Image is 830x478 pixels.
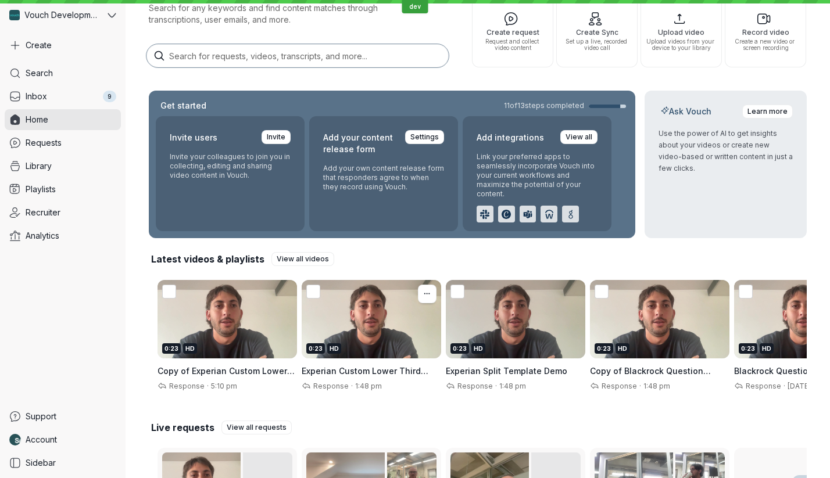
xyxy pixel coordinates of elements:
span: Analytics [26,230,59,242]
p: Use the power of AI to get insights about your videos or create new video-based or written conten... [659,128,793,174]
span: · [205,382,211,391]
a: Settings [405,130,444,144]
h2: Get started [158,100,209,112]
button: Vouch Development Team avatarVouch Development Team [5,5,121,26]
span: Create Sync [561,28,632,36]
div: 0:23 [595,343,613,354]
div: HD [760,343,774,354]
h2: Live requests [151,421,214,434]
span: Request and collect video content [477,38,548,51]
a: Search [5,63,121,84]
h2: Invite users [170,130,217,145]
a: View all requests [221,421,292,434]
span: Set up a live, recorded video call [561,38,632,51]
span: Response [311,382,349,390]
a: Learn more [742,105,793,118]
div: HD [471,343,485,354]
div: 9 [103,91,116,102]
span: Experian Custom Lower Third Demo [302,366,428,387]
a: Analytics [5,225,121,246]
span: 1:48 pm [355,382,382,390]
span: Recruiter [26,207,60,218]
p: Invite your colleagues to join you in collecting, editing and sharing video content in Vouch. [170,152,291,180]
input: Search for requests, videos, transcripts, and more... [146,44,449,67]
button: More actions [418,285,437,303]
span: · [349,382,355,391]
span: 1:48 pm [499,382,526,390]
div: 0:23 [739,343,757,354]
h3: Copy of Blackrock Question Custom Lower Third Demo [590,365,729,377]
a: View all videos [271,252,334,266]
p: Search for any keywords and find content matches through transcriptions, user emails, and more. [149,2,428,26]
div: Vouch Development Team [5,5,105,26]
a: 11of13steps completed [504,101,626,110]
span: 5:10 pm [211,382,237,390]
h2: Latest videos & playlists [151,253,264,265]
span: Response [167,382,205,390]
span: [DATE] [788,382,811,390]
a: Support [5,406,121,427]
span: Upload video [646,28,717,36]
h3: Experian Custom Lower Third Demo [302,365,441,377]
a: Inbox9 [5,86,121,107]
h2: Add integrations [477,130,544,145]
img: Vouch Development Team avatar [9,10,20,20]
a: Library [5,156,121,177]
span: · [637,382,643,391]
a: Home [5,109,121,130]
span: Learn more [747,106,788,117]
span: Inbox [26,91,47,102]
a: Sidebar [5,452,121,473]
p: Link your preferred apps to seamlessly incorporate Vouch into your current workflows and maximize... [477,152,598,199]
h2: Ask Vouch [659,106,714,117]
div: 0:23 [306,343,325,354]
span: Requests [26,137,62,149]
span: Create [26,39,52,51]
span: · [493,382,499,391]
img: Nathan Weinstock avatar [9,434,21,445]
span: Playlists [26,184,56,195]
span: Copy of Experian Custom Lower Third Demo [158,366,295,387]
button: Create [5,35,121,56]
a: Recruiter [5,202,121,223]
span: Vouch Development Team [24,9,99,21]
span: Support [26,411,56,422]
div: HD [616,343,629,354]
span: · [781,382,788,391]
span: Invite [267,131,285,143]
a: Invite [262,130,291,144]
span: Home [26,114,48,125]
span: Record video [730,28,801,36]
div: HD [183,343,197,354]
div: 0:23 [450,343,469,354]
span: Library [26,160,52,172]
span: Experian Split Template Demo [446,366,567,376]
span: Response [455,382,493,390]
span: Search [26,67,53,79]
span: View all videos [277,253,329,265]
span: Create a new video or screen recording [730,38,801,51]
a: Nathan Weinstock avatarAccount [5,429,121,450]
span: Response [743,382,781,390]
span: View all requests [227,422,287,433]
span: Upload videos from your device to your library [646,38,717,51]
h2: Add your content release form [323,130,398,157]
span: Copy of Blackrock Question Custom Lower Third Demo [590,366,711,387]
a: Requests [5,132,121,153]
span: View all [566,131,592,143]
span: Create request [477,28,548,36]
span: Account [26,434,57,445]
a: Playlists [5,179,121,200]
span: Sidebar [26,457,56,469]
h3: Copy of Experian Custom Lower Third Demo [158,365,297,377]
span: Response [599,382,637,390]
div: 0:23 [162,343,181,354]
span: 11 of 13 steps completed [504,101,584,110]
div: HD [327,343,341,354]
p: Add your own content release form that responders agree to when they record using Vouch. [323,164,444,192]
a: View all [560,130,598,144]
span: 1:48 pm [643,382,670,390]
span: Settings [410,131,439,143]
